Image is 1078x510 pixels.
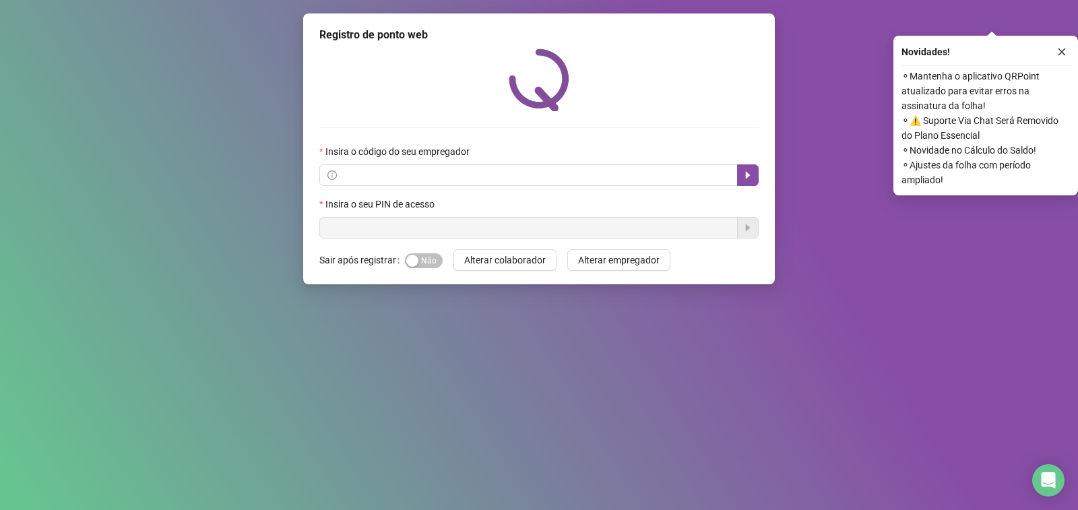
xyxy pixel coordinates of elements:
label: Insira o código do seu empregador [319,144,478,159]
span: ⚬ Novidade no Cálculo do Saldo! [901,143,1070,158]
span: Alterar colaborador [464,253,546,267]
span: ⚬ ⚠️ Suporte Via Chat Será Removido do Plano Essencial [901,113,1070,143]
label: Insira o seu PIN de acesso [319,197,443,212]
span: close [1057,47,1067,57]
label: Sair após registrar [319,249,405,271]
span: Novidades ! [901,44,950,59]
span: Alterar empregador [578,253,660,267]
span: info-circle [327,170,337,180]
div: Open Intercom Messenger [1032,464,1065,497]
img: QRPoint [509,49,569,111]
button: Alterar colaborador [453,249,557,271]
span: ⚬ Ajustes da folha com período ampliado! [901,158,1070,187]
span: caret-right [742,170,753,181]
div: Registro de ponto web [319,27,759,43]
button: Alterar empregador [567,249,670,271]
span: ⚬ Mantenha o aplicativo QRPoint atualizado para evitar erros na assinatura da folha! [901,69,1070,113]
